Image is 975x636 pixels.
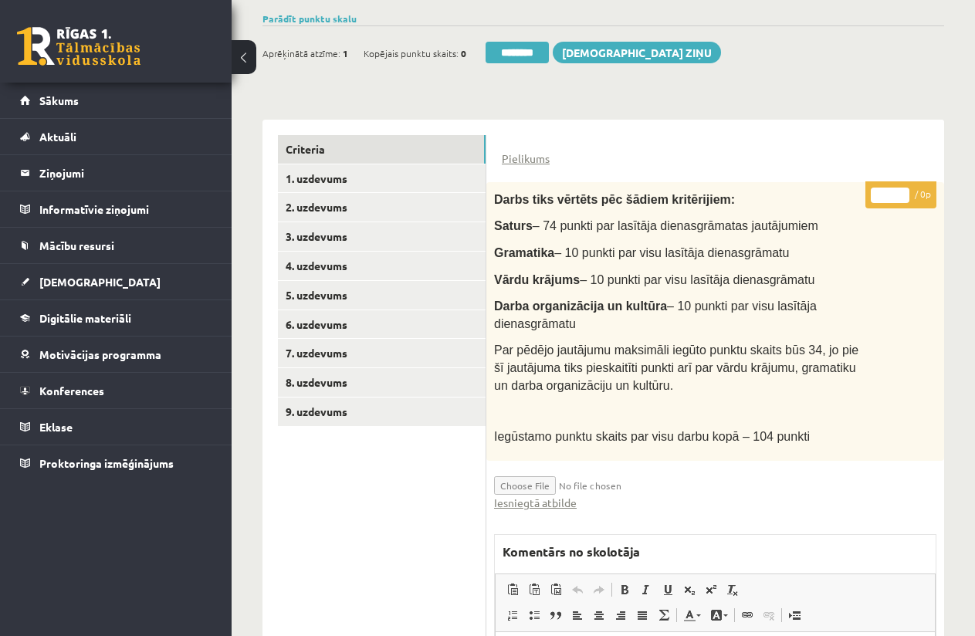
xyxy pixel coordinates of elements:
span: Proktoringa izmēģinājums [39,456,174,470]
a: Paste (Ctrl+V) [502,580,523,600]
a: 9. uzdevums [278,397,486,426]
a: Italic (Ctrl+I) [635,580,657,600]
span: Darba organizācija un kultūra [494,299,667,313]
a: Motivācijas programma [20,337,212,372]
body: Editor, wiswyg-editor-47433805051540-1760353376-532 [15,15,424,32]
a: Background Color [706,605,733,625]
span: Aktuāli [39,130,76,144]
span: – 10 punkti par visu lasītāja dienasgrāmatu [580,273,814,286]
a: Ziņojumi [20,155,212,191]
label: Komentārs no skolotāja [495,535,648,569]
a: Text Color [679,605,706,625]
span: Par pēdējo jautājumu maksimāli iegūto punktu skaits būs 34, jo pie šī jautājuma tiks pieskaitīti ... [494,343,858,391]
a: 1. uzdevums [278,164,486,193]
a: Link (Ctrl+K) [736,605,758,625]
span: Konferences [39,384,104,397]
span: Darbs tiks vērtēts pēc šādiem kritērijiem: [494,193,735,206]
span: Digitālie materiāli [39,311,131,325]
a: [DEMOGRAPHIC_DATA] ziņu [553,42,721,63]
a: 3. uzdevums [278,222,486,251]
span: – 10 punkti par visu lasītāja dienasgrāmatu [554,246,789,259]
a: Align Right [610,605,631,625]
span: [DEMOGRAPHIC_DATA] [39,275,161,289]
a: 7. uzdevums [278,339,486,367]
span: Gramatika [494,246,554,259]
a: 4. uzdevums [278,252,486,280]
a: 5. uzdevums [278,281,486,310]
legend: Ziņojumi [39,155,212,191]
a: Justify [631,605,653,625]
span: Eklase [39,420,73,434]
a: Proktoringa izmēģinājums [20,445,212,481]
a: Superscript [700,580,722,600]
span: Mācību resursi [39,238,114,252]
a: Sākums [20,83,212,118]
span: 1 [343,42,348,65]
a: Subscript [679,580,700,600]
a: 2. uzdevums [278,193,486,222]
a: Insert/Remove Numbered List [502,605,523,625]
a: Rīgas 1. Tālmācības vidusskola [17,27,140,66]
a: Pielikums [502,151,550,167]
a: Iesniegtā atbilde [494,495,577,511]
a: Mācību resursi [20,228,212,263]
a: Align Left [567,605,588,625]
a: Informatīvie ziņojumi [20,191,212,227]
span: Sākums [39,93,79,107]
a: Unlink [758,605,780,625]
span: Saturs [494,219,533,232]
a: Math [653,605,675,625]
span: – 74 punkti par lasītāja dienasgrāmatas jautājumiem [533,219,818,232]
p: / 0p [865,181,936,208]
a: Parādīt punktu skalu [262,12,357,25]
a: Konferences [20,373,212,408]
a: Insert Page Break for Printing [784,605,805,625]
a: [DEMOGRAPHIC_DATA] [20,264,212,299]
span: 0 [461,42,466,65]
span: Aprēķinātā atzīme: [262,42,340,65]
legend: Informatīvie ziņojumi [39,191,212,227]
a: 6. uzdevums [278,310,486,339]
a: Redo (Ctrl+Y) [588,580,610,600]
a: Paste from Word [545,580,567,600]
a: Bold (Ctrl+B) [614,580,635,600]
a: Underline (Ctrl+U) [657,580,679,600]
span: Kopējais punktu skaits: [364,42,459,65]
span: Motivācijas programma [39,347,161,361]
a: Aktuāli [20,119,212,154]
a: Center [588,605,610,625]
a: Insert/Remove Bulleted List [523,605,545,625]
a: Undo (Ctrl+Z) [567,580,588,600]
a: Criteria [278,135,486,164]
span: Vārdu krājums [494,273,580,286]
a: Remove Format [722,580,743,600]
a: Block Quote [545,605,567,625]
span: – 10 punkti par visu lasītāja dienasgrāmatu [494,299,817,330]
a: Paste as plain text (Ctrl+Shift+V) [523,580,545,600]
span: Iegūstamo punktu skaits par visu darbu kopā – 104 punkti [494,430,810,443]
a: 8. uzdevums [278,368,486,397]
a: Eklase [20,409,212,445]
a: Digitālie materiāli [20,300,212,336]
